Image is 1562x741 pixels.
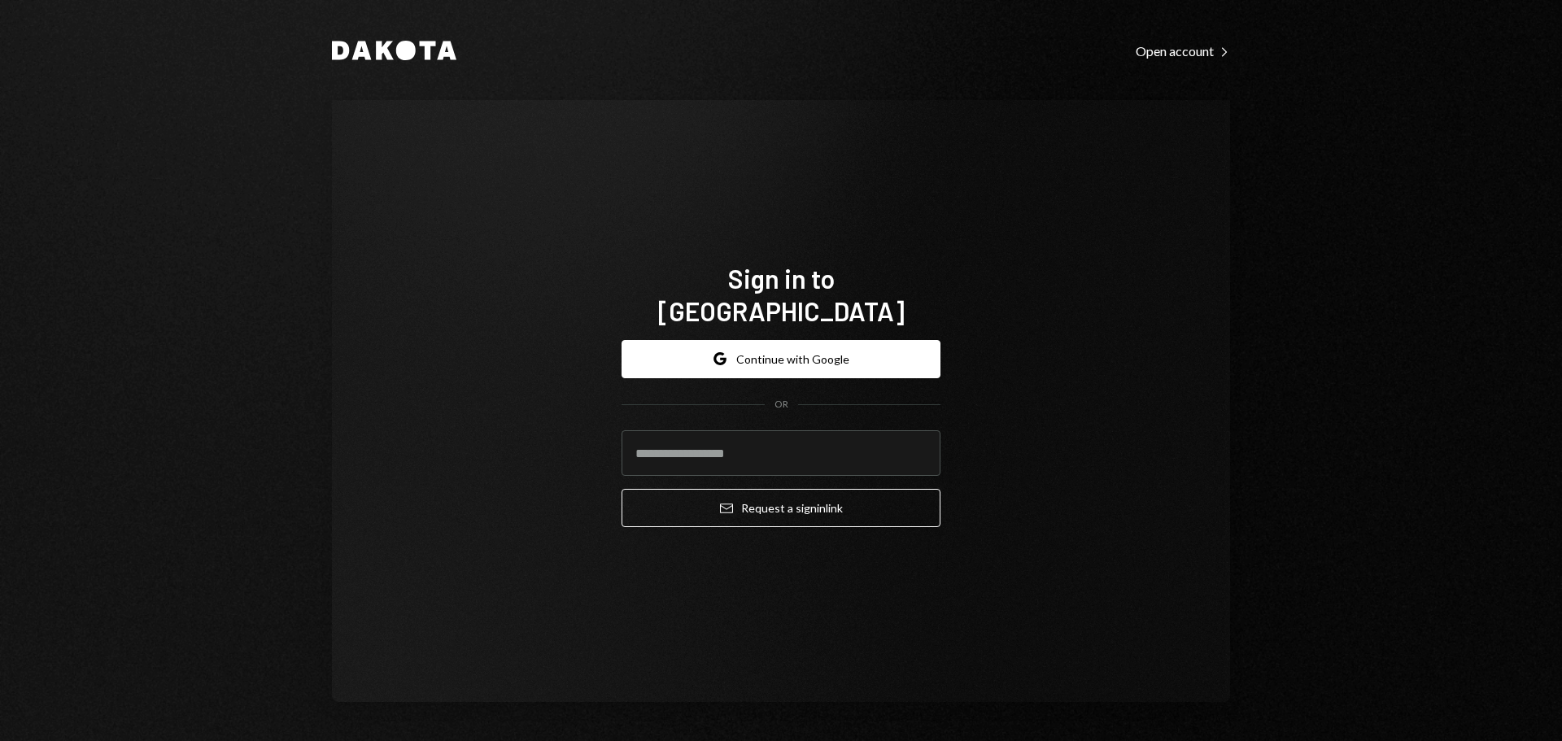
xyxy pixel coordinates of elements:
button: Continue with Google [622,340,940,378]
button: Request a signinlink [622,489,940,527]
h1: Sign in to [GEOGRAPHIC_DATA] [622,262,940,327]
a: Open account [1136,41,1230,59]
div: Open account [1136,43,1230,59]
div: OR [774,398,788,412]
